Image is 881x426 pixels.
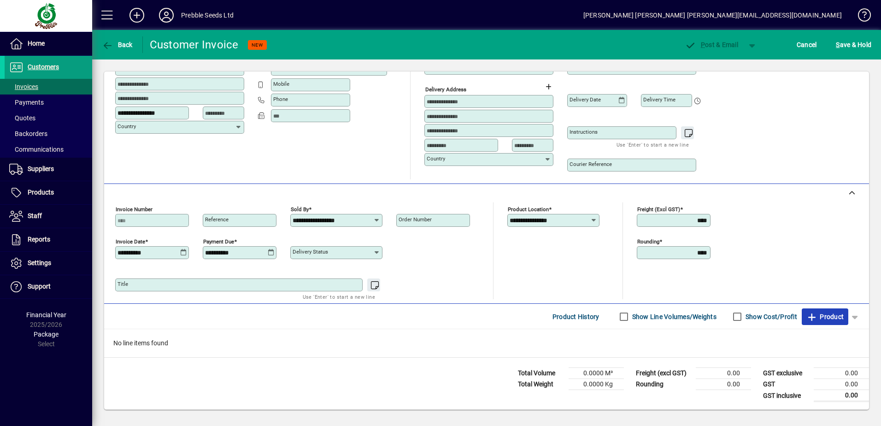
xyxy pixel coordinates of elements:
[5,32,92,55] a: Home
[252,42,263,48] span: NEW
[513,379,569,390] td: Total Weight
[541,79,556,94] button: Choose address
[92,36,143,53] app-page-header-button: Back
[617,139,689,150] mat-hint: Use 'Enter' to start a new line
[102,41,133,48] span: Back
[696,368,751,379] td: 0.00
[5,95,92,110] a: Payments
[794,36,819,53] button: Cancel
[28,189,54,196] span: Products
[28,259,51,266] span: Settings
[293,248,328,255] mat-label: Delivery status
[150,37,239,52] div: Customer Invoice
[5,126,92,142] a: Backorders
[116,206,153,213] mat-label: Invoice number
[9,146,64,153] span: Communications
[28,236,50,243] span: Reports
[273,96,288,102] mat-label: Phone
[28,283,51,290] span: Support
[797,37,817,52] span: Cancel
[291,206,309,213] mat-label: Sold by
[552,309,599,324] span: Product History
[508,206,549,213] mat-label: Product location
[28,212,42,219] span: Staff
[569,379,624,390] td: 0.0000 Kg
[100,36,135,53] button: Back
[836,41,840,48] span: S
[570,129,598,135] mat-label: Instructions
[28,165,54,172] span: Suppliers
[583,8,842,23] div: [PERSON_NAME] [PERSON_NAME] [PERSON_NAME][EMAIL_ADDRESS][DOMAIN_NAME]
[5,142,92,157] a: Communications
[205,216,229,223] mat-label: Reference
[9,83,38,90] span: Invoices
[9,99,44,106] span: Payments
[834,36,874,53] button: Save & Hold
[152,7,181,24] button: Profile
[758,368,814,379] td: GST exclusive
[5,79,92,95] a: Invoices
[513,368,569,379] td: Total Volume
[806,309,844,324] span: Product
[273,81,289,87] mat-label: Mobile
[570,96,601,103] mat-label: Delivery date
[5,110,92,126] a: Quotes
[399,216,432,223] mat-label: Order number
[631,379,696,390] td: Rounding
[851,2,869,32] a: Knowledge Base
[104,329,869,357] div: No line items found
[5,275,92,298] a: Support
[814,368,869,379] td: 0.00
[5,252,92,275] a: Settings
[303,291,375,302] mat-hint: Use 'Enter' to start a new line
[814,390,869,402] td: 0.00
[802,308,848,325] button: Product
[744,312,797,321] label: Show Cost/Profit
[549,308,603,325] button: Product History
[631,368,696,379] td: Freight (excl GST)
[758,379,814,390] td: GST
[117,123,136,130] mat-label: Country
[9,114,35,122] span: Quotes
[630,312,717,321] label: Show Line Volumes/Weights
[5,181,92,204] a: Products
[117,281,128,287] mat-label: Title
[5,158,92,181] a: Suppliers
[680,36,743,53] button: Post & Email
[758,390,814,402] td: GST inclusive
[116,238,145,245] mat-label: Invoice date
[34,331,59,338] span: Package
[643,96,675,103] mat-label: Delivery time
[814,379,869,390] td: 0.00
[122,7,152,24] button: Add
[696,379,751,390] td: 0.00
[836,37,871,52] span: ave & Hold
[427,155,445,162] mat-label: Country
[701,41,705,48] span: P
[28,40,45,47] span: Home
[28,63,59,71] span: Customers
[181,8,234,23] div: Prebble Seeds Ltd
[569,368,624,379] td: 0.0000 M³
[9,130,47,137] span: Backorders
[5,205,92,228] a: Staff
[26,311,66,319] span: Financial Year
[685,41,738,48] span: ost & Email
[203,238,234,245] mat-label: Payment due
[5,228,92,251] a: Reports
[570,161,612,167] mat-label: Courier Reference
[637,238,659,245] mat-label: Rounding
[637,206,680,213] mat-label: Freight (excl GST)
